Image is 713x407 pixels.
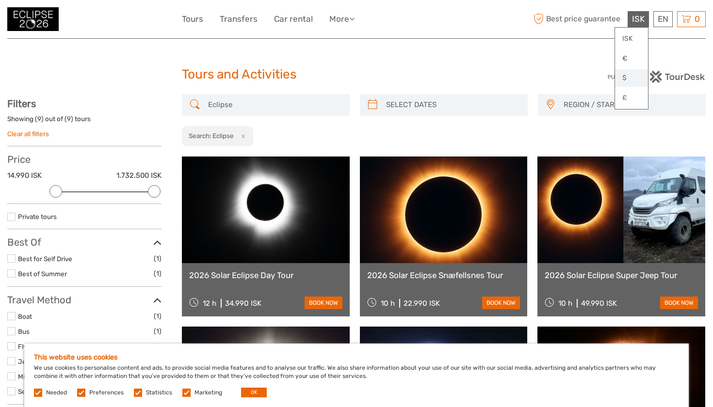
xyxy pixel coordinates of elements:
[615,69,648,87] a: $
[7,7,59,31] img: 3312-44506bfc-dc02-416d-ac4c-c65cb0cf8db4_logo_small.jpg
[182,12,203,26] a: Tours
[154,268,162,279] span: (1)
[404,299,440,308] div: 22.990 ISK
[7,236,162,248] h3: Best Of
[18,343,36,350] a: Flying
[329,12,355,26] a: More
[7,171,42,181] label: 14.990 ISK
[18,358,51,365] a: Jeep / 4x4
[615,89,648,107] a: £
[693,14,701,24] span: 0
[660,297,698,309] a: book now
[225,299,261,308] div: 34.990 ISK
[7,154,162,165] h3: Price
[381,299,395,308] span: 10 h
[482,297,520,309] a: book now
[203,299,216,308] span: 12 h
[235,131,248,141] button: x
[112,15,123,27] button: Open LiveChat chat widget
[154,326,162,337] span: (1)
[146,389,172,397] label: Statistics
[632,14,645,24] span: ISK
[615,30,648,47] a: ISK
[18,213,57,220] a: Private tours
[189,132,234,140] h2: Search: Eclipse
[116,171,162,181] label: 1.732.500 ISK
[204,96,345,113] input: SEARCH
[154,341,162,352] span: (1)
[382,96,523,113] input: SELECT DATES
[558,299,572,308] span: 10 h
[18,388,49,395] a: Self-Drive
[182,67,531,82] h1: Tours and Activities
[194,389,222,397] label: Marketing
[653,11,673,27] div: EN
[7,114,162,129] div: Showing ( ) out of ( ) tours
[154,311,162,322] span: (1)
[607,71,706,83] img: PurchaseViaTourDesk.png
[559,97,701,113] button: REGION / STARTS FROM
[37,114,41,124] label: 9
[241,388,267,397] button: OK
[531,11,625,27] span: Best price guarantee
[581,299,617,308] div: 49.990 ISK
[7,98,36,110] strong: Filters
[7,294,162,306] h3: Travel Method
[154,253,162,264] span: (1)
[305,297,342,309] a: book now
[18,255,72,263] a: Best for Self Drive
[24,344,689,407] div: We use cookies to personalise content and ads, to provide social media features and to analyse ou...
[615,50,648,67] a: €
[274,12,313,26] a: Car rental
[18,328,30,335] a: Bus
[18,373,60,380] a: Mini Bus / Car
[189,270,342,280] a: 2026 Solar Eclipse Day Tour
[545,270,698,280] a: 2026 Solar Eclipse Super Jeep Tour
[18,270,67,278] a: Best of Summer
[46,389,67,397] label: Needed
[89,389,124,397] label: Preferences
[67,114,71,124] label: 9
[367,270,520,280] a: 2026 Solar Eclipse Snæfellsnes Tour
[14,17,110,25] p: We're away right now. Please check back later!
[34,353,679,361] h5: This website uses cookies
[7,130,49,138] a: Clear all filters
[18,313,32,320] a: Boat
[220,12,258,26] a: Transfers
